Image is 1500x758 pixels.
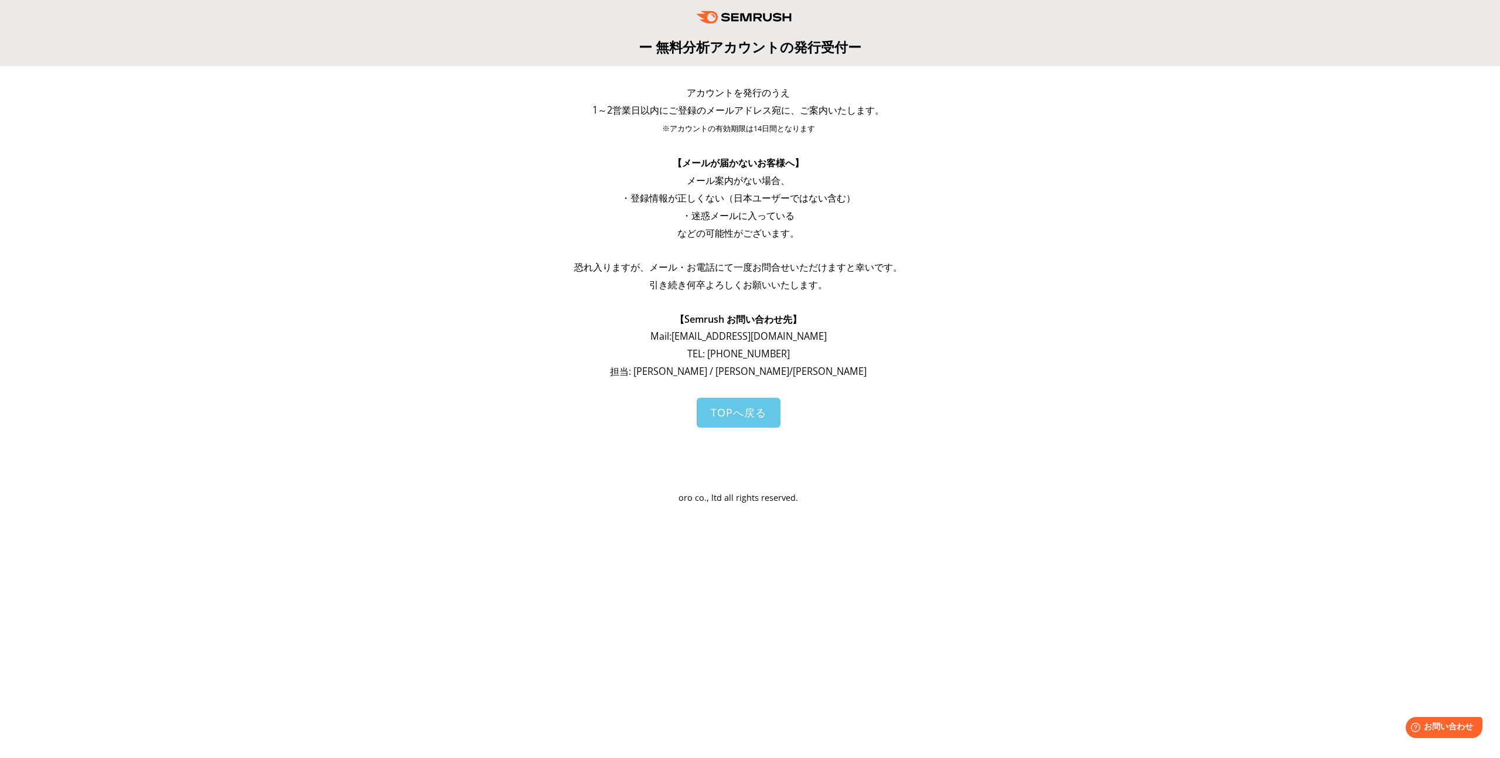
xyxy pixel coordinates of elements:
[687,174,790,187] span: メール案内がない場合、
[592,104,884,117] span: 1～2営業日以内にご登録のメールアドレス宛に、ご案内いたします。
[639,37,861,56] span: ー 無料分析アカウントの発行受付ー
[650,330,827,343] span: Mail: [EMAIL_ADDRESS][DOMAIN_NAME]
[621,192,855,204] span: ・登録情報が正しくない（日本ユーザーではない含む）
[687,86,790,99] span: アカウントを発行のうえ
[679,492,798,503] span: oro co., ltd all rights reserved.
[711,405,766,419] span: TOPへ戻る
[682,209,795,222] span: ・迷惑メールに入っている
[675,313,802,326] span: 【Semrush お問い合わせ先】
[574,261,902,274] span: 恐れ入りますが、メール・お電話にて一度お問合せいただけますと幸いです。
[610,365,867,378] span: 担当: [PERSON_NAME] / [PERSON_NAME]/[PERSON_NAME]
[687,347,790,360] span: TEL: [PHONE_NUMBER]
[677,227,799,240] span: などの可能性がございます。
[1396,712,1487,745] iframe: Help widget launcher
[697,398,780,428] a: TOPへ戻る
[662,124,815,134] span: ※アカウントの有効期限は14日間となります
[649,278,827,291] span: 引き続き何卒よろしくお願いいたします。
[673,156,804,169] span: 【メールが届かないお客様へ】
